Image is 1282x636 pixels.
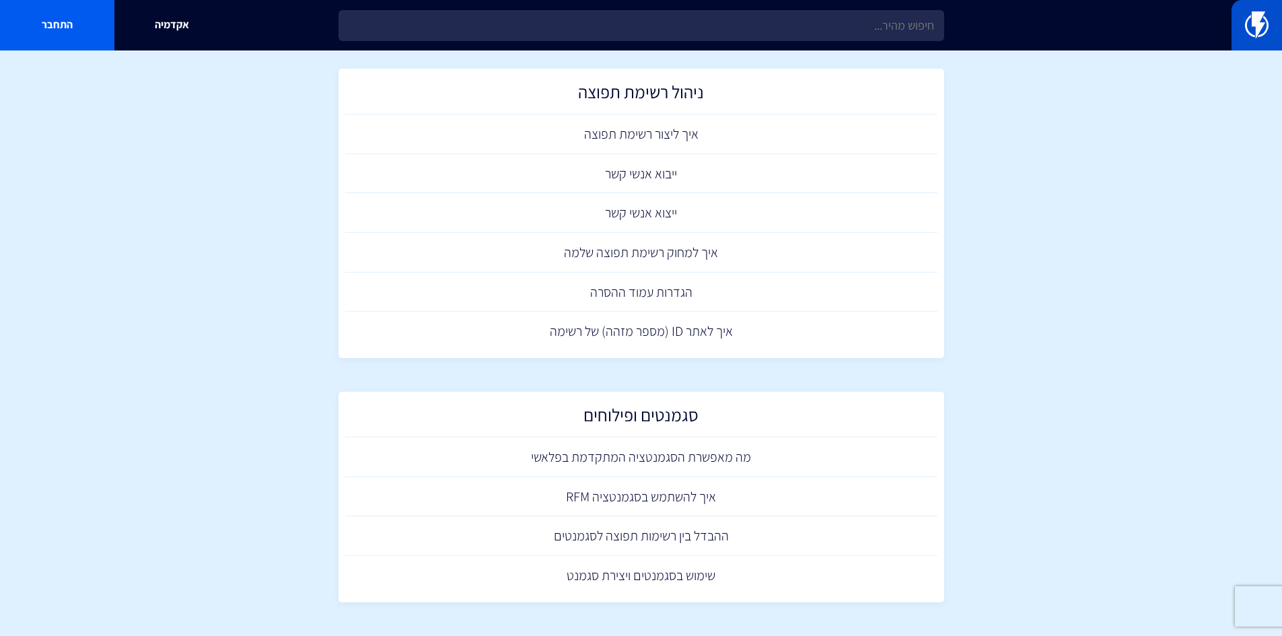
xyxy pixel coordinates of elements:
[339,10,944,41] input: חיפוש מהיר...
[345,556,937,596] a: שימוש בסגמנטים ויצירת סגמנט
[345,398,937,438] a: סגמנטים ופילוחים
[345,273,937,312] a: הגדרות עמוד ההסרה
[345,516,937,556] a: ההבדל בין רשימות תפוצה לסגמנטים
[345,437,937,477] a: מה מאפשרת הסגמנטציה המתקדמת בפלאשי
[345,233,937,273] a: איך למחוק רשימת תפוצה שלמה
[352,82,931,108] h2: ניהול רשימת תפוצה
[345,114,937,154] a: איך ליצור רשימת תפוצה
[352,405,931,431] h2: סגמנטים ופילוחים
[345,312,937,351] a: איך לאתר ID (מספר מזהה) של רשימה
[345,154,937,194] a: ייבוא אנשי קשר
[345,75,937,115] a: ניהול רשימת תפוצה
[345,477,937,517] a: איך להשתמש בסגמנטציה RFM
[345,193,937,233] a: ייצוא אנשי קשר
